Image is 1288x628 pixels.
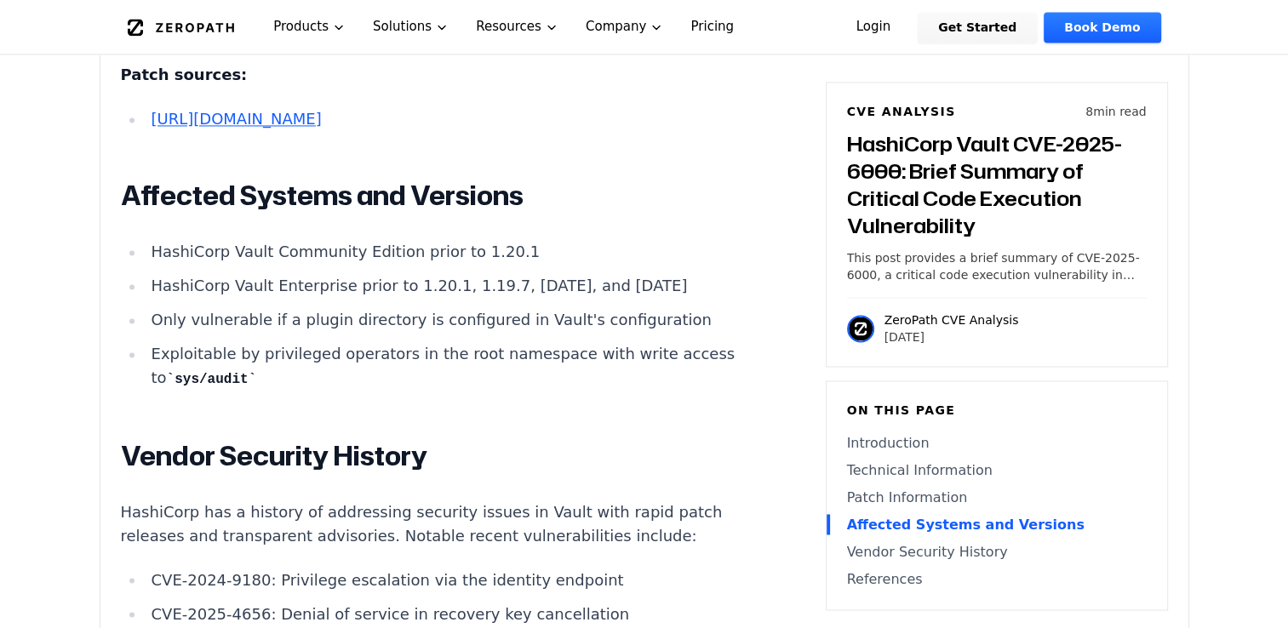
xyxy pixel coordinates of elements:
[847,130,1147,239] h3: HashiCorp Vault CVE-2025-6000: Brief Summary of Critical Code Execution Vulnerability
[847,487,1147,507] a: Patch Information
[847,315,874,342] img: ZeroPath CVE Analysis
[121,500,754,547] p: HashiCorp has a history of addressing security issues in Vault with rapid patch releases and tran...
[145,602,754,625] li: CVE-2025-4656: Denial of service in recovery key cancellation
[847,402,1147,419] h6: On this page
[121,438,754,472] h2: Vendor Security History
[847,541,1147,562] a: Vendor Security History
[847,432,1147,453] a: Introduction
[918,12,1037,43] a: Get Started
[847,103,956,120] h6: CVE Analysis
[1044,12,1160,43] a: Book Demo
[847,460,1147,480] a: Technical Information
[167,372,257,387] code: sys/audit
[847,568,1147,589] a: References
[121,179,754,213] h2: Affected Systems and Versions
[836,12,912,43] a: Login
[1085,103,1146,120] p: 8 min read
[145,342,754,391] li: Exploitable by privileged operators in the root namespace with write access to
[884,328,1019,345] p: [DATE]
[145,568,754,591] li: CVE-2024-9180: Privilege escalation via the identity endpoint
[145,308,754,332] li: Only vulnerable if a plugin directory is configured in Vault's configuration
[151,110,321,128] a: [URL][DOMAIN_NAME]
[145,240,754,264] li: HashiCorp Vault Community Edition prior to 1.20.1
[847,514,1147,534] a: Affected Systems and Versions
[847,249,1147,283] p: This post provides a brief summary of CVE-2025-6000, a critical code execution vulnerability in H...
[145,274,754,298] li: HashiCorp Vault Enterprise prior to 1.20.1, 1.19.7, [DATE], and [DATE]
[121,66,248,83] strong: Patch sources:
[884,311,1019,328] p: ZeroPath CVE Analysis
